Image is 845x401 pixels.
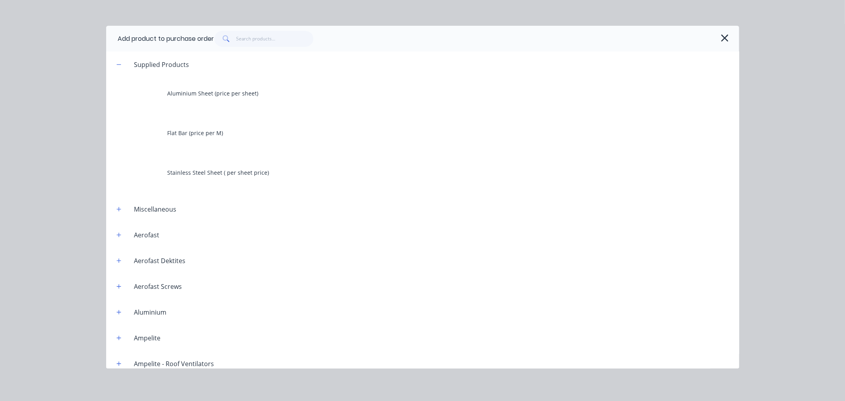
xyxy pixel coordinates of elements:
input: Search products... [236,31,313,47]
div: Add product to purchase order [118,34,214,44]
div: Aerofast Dektites [128,256,192,265]
div: Aluminium [128,307,173,317]
div: Ampelite [128,333,167,343]
div: Aerofast [128,230,166,240]
div: Ampelite - Roof Ventilators [128,359,221,369]
div: Miscellaneous [128,204,183,214]
div: Aerofast Screws [128,282,189,291]
div: Supplied Products [128,60,196,69]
